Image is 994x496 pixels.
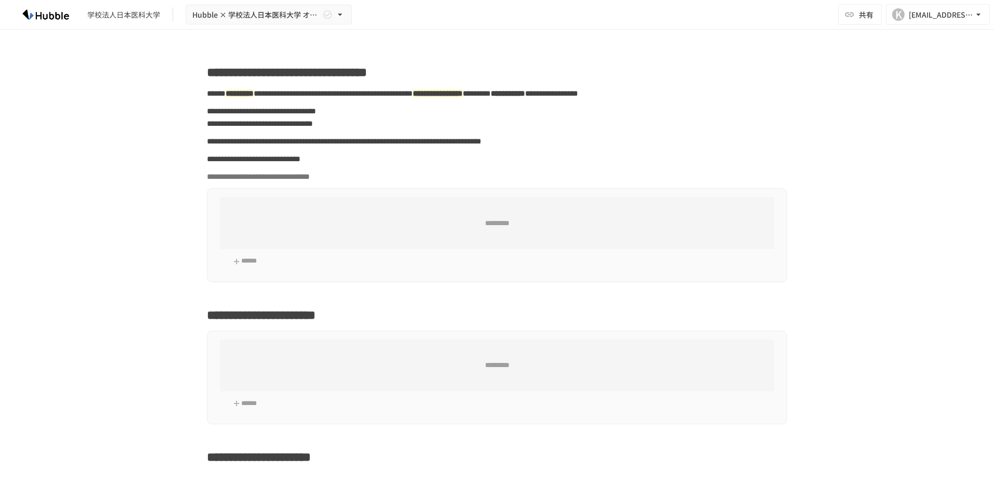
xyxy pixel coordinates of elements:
button: Hubble × 学校法人日本医科大学 オンボーディングプロジェクト [186,5,352,25]
span: 共有 [859,9,873,20]
button: 共有 [838,4,882,25]
img: HzDRNkGCf7KYO4GfwKnzITak6oVsp5RHeZBEM1dQFiQ [12,6,79,23]
button: K[EMAIL_ADDRESS][PERSON_NAME][DOMAIN_NAME] [886,4,990,25]
div: K [892,8,905,21]
div: 学校法人日本医科大学 [87,9,160,20]
div: [EMAIL_ADDRESS][PERSON_NAME][DOMAIN_NAME] [909,8,973,21]
span: Hubble × 学校法人日本医科大学 オンボーディングプロジェクト [192,8,320,21]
